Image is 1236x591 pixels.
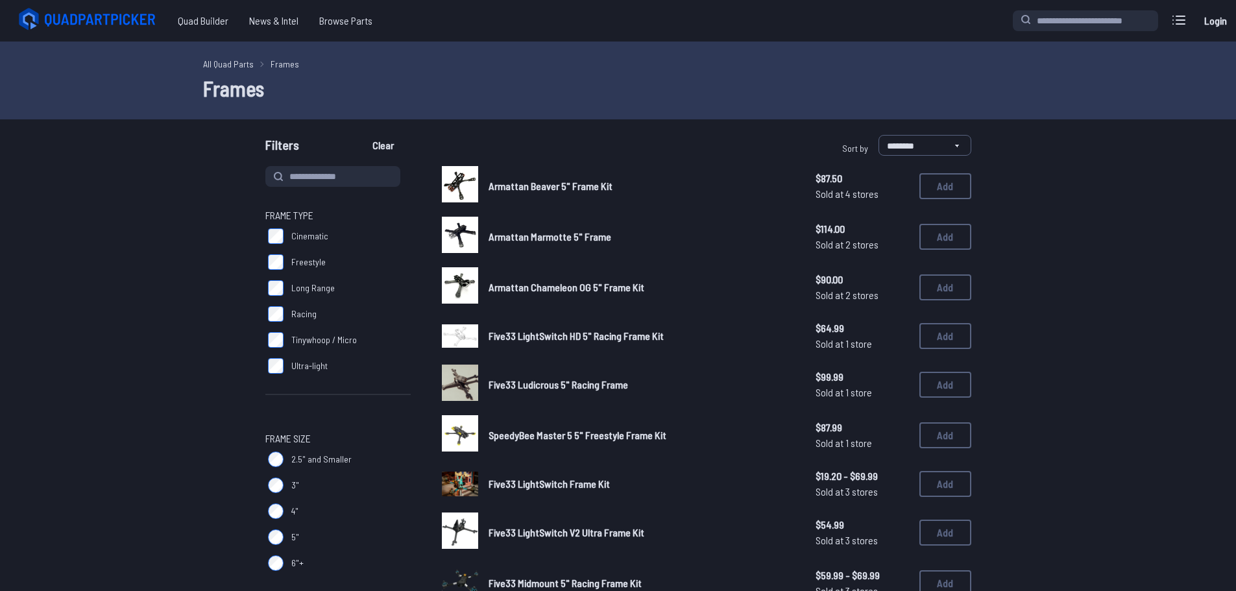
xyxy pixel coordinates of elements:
span: Frame Size [265,431,311,446]
span: Five33 LightSwitch V2 Ultra Frame Kit [489,526,644,538]
a: Login [1200,8,1231,34]
button: Add [919,422,971,448]
a: image [442,513,478,553]
span: 6"+ [291,557,304,570]
span: Sold at 1 store [816,336,909,352]
span: $90.00 [816,272,909,287]
a: Quad Builder [167,8,239,34]
a: Armattan Chameleon OG 5" Frame Kit [489,280,795,295]
h1: Frames [203,73,1034,104]
span: Armattan Chameleon OG 5" Frame Kit [489,281,644,293]
button: Add [919,173,971,199]
span: Cinematic [291,230,328,243]
span: Ultra-light [291,359,328,372]
span: 5" [291,531,299,544]
img: image [442,267,478,304]
span: Sold at 2 stores [816,237,909,252]
button: Add [919,471,971,497]
span: $19.20 - $69.99 [816,468,909,484]
a: image [442,415,478,455]
a: All Quad Parts [203,57,254,71]
a: Browse Parts [309,8,383,34]
a: image [442,166,478,206]
span: Tinywhoop / Micro [291,333,357,346]
span: Sort by [842,143,868,154]
span: Sold at 3 stores [816,533,909,548]
input: 6"+ [268,555,284,571]
span: Long Range [291,282,335,295]
span: $64.99 [816,320,909,336]
a: Frames [271,57,299,71]
a: image [442,365,478,405]
span: Sold at 4 stores [816,186,909,202]
span: Sold at 1 store [816,385,909,400]
button: Clear [361,135,405,156]
img: image [442,365,478,401]
a: image [442,466,478,502]
input: Cinematic [268,228,284,244]
span: Sold at 1 store [816,435,909,451]
input: Ultra-light [268,358,284,374]
a: Five33 Ludicrous 5" Racing Frame [489,377,795,392]
span: $59.99 - $69.99 [816,568,909,583]
select: Sort by [879,135,971,156]
span: $99.99 [816,369,909,385]
button: Add [919,372,971,398]
a: Five33 LightSwitch Frame Kit [489,476,795,492]
a: image [442,267,478,308]
span: $87.99 [816,420,909,435]
span: Five33 Midmount 5" Racing Frame Kit [489,577,642,589]
span: Sold at 3 stores [816,484,909,500]
span: Armattan Beaver 5" Frame Kit [489,180,612,192]
button: Add [919,520,971,546]
span: 3" [291,479,299,492]
img: image [442,472,478,496]
a: image [442,318,478,354]
a: Five33 LightSwitch V2 Ultra Frame Kit [489,525,795,540]
span: Racing [291,308,317,320]
a: Armattan Beaver 5" Frame Kit [489,178,795,194]
button: Add [919,323,971,349]
span: Freestyle [291,256,326,269]
button: Add [919,224,971,250]
span: $114.00 [816,221,909,237]
input: Long Range [268,280,284,296]
img: image [442,166,478,202]
input: 4" [268,503,284,519]
span: Five33 LightSwitch Frame Kit [489,477,610,490]
input: Racing [268,306,284,322]
input: Freestyle [268,254,284,270]
span: Sold at 2 stores [816,287,909,303]
span: Frame Type [265,208,313,223]
a: News & Intel [239,8,309,34]
img: image [442,217,478,253]
a: SpeedyBee Master 5 5" Freestyle Frame Kit [489,428,795,443]
a: image [442,217,478,257]
span: 4" [291,505,298,518]
img: image [442,324,478,348]
button: Add [919,274,971,300]
a: Five33 Midmount 5" Racing Frame Kit [489,575,795,591]
img: image [442,415,478,452]
a: Armattan Marmotte 5" Frame [489,229,795,245]
input: 3" [268,477,284,493]
input: 2.5" and Smaller [268,452,284,467]
span: SpeedyBee Master 5 5" Freestyle Frame Kit [489,429,666,441]
img: image [442,513,478,549]
span: Filters [265,135,299,161]
span: Five33 LightSwitch HD 5" Racing Frame Kit [489,330,664,342]
span: $87.50 [816,171,909,186]
input: 5" [268,529,284,545]
span: Armattan Marmotte 5" Frame [489,230,611,243]
span: Five33 Ludicrous 5" Racing Frame [489,378,628,391]
a: Five33 LightSwitch HD 5" Racing Frame Kit [489,328,795,344]
span: $54.99 [816,517,909,533]
input: Tinywhoop / Micro [268,332,284,348]
span: 2.5" and Smaller [291,453,352,466]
